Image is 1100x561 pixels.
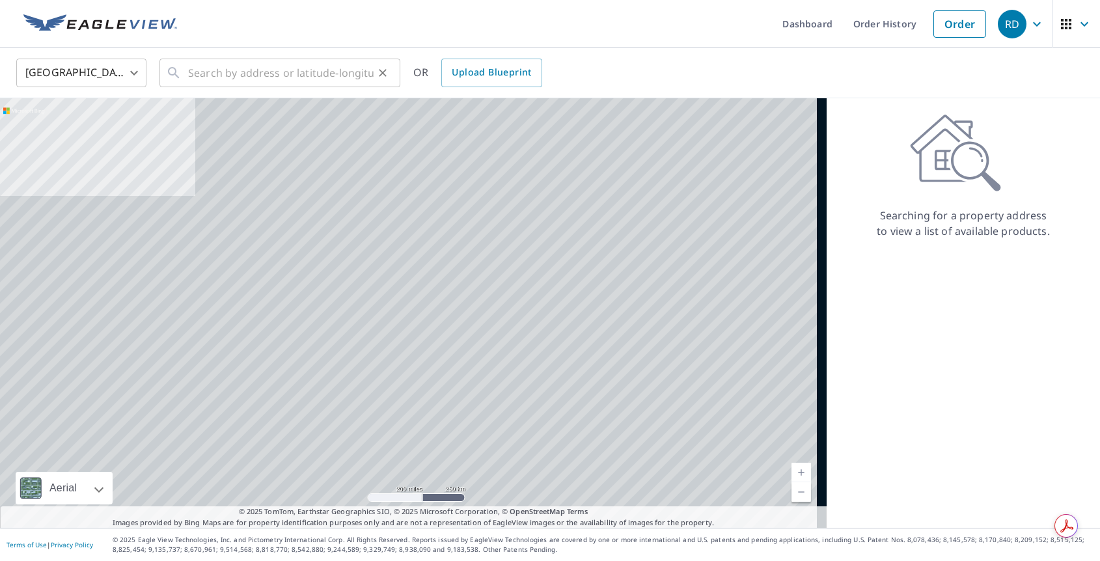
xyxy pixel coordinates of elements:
[239,506,588,517] span: © 2025 TomTom, Earthstar Geographics SIO, © 2025 Microsoft Corporation, ©
[113,535,1093,554] p: © 2025 Eagle View Technologies, Inc. and Pictometry International Corp. All Rights Reserved. Repo...
[998,10,1026,38] div: RD
[374,64,392,82] button: Clear
[16,55,146,91] div: [GEOGRAPHIC_DATA]
[933,10,986,38] a: Order
[510,506,564,516] a: OpenStreetMap
[23,14,177,34] img: EV Logo
[452,64,531,81] span: Upload Blueprint
[876,208,1051,239] p: Searching for a property address to view a list of available products.
[16,472,113,504] div: Aerial
[188,55,374,91] input: Search by address or latitude-longitude
[7,541,93,549] p: |
[791,463,811,482] a: Current Level 5, Zoom In
[791,482,811,502] a: Current Level 5, Zoom Out
[51,540,93,549] a: Privacy Policy
[413,59,542,87] div: OR
[567,506,588,516] a: Terms
[46,472,81,504] div: Aerial
[441,59,542,87] a: Upload Blueprint
[7,540,47,549] a: Terms of Use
